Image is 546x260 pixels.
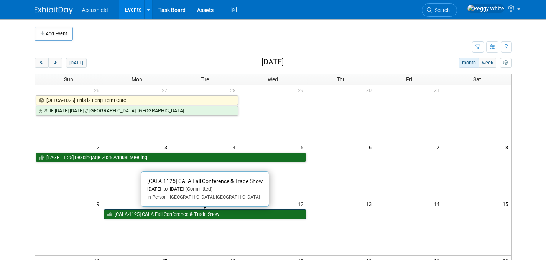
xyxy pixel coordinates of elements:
span: 13 [365,199,375,209]
button: next [48,58,62,68]
a: [OLTCA-1025] This is Long Term Care [36,95,238,105]
span: [CALA-1125] CALA Fall Conference & Trade Show [147,178,263,184]
img: ExhibitDay [35,7,73,14]
span: [GEOGRAPHIC_DATA], [GEOGRAPHIC_DATA] [167,194,260,200]
a: [CALA-1125] CALA Fall Conference & Trade Show [104,209,306,219]
button: [DATE] [66,58,86,68]
div: [DATE] to [DATE] [147,186,263,193]
span: 1 [505,85,511,95]
span: 31 [433,85,443,95]
span: 15 [502,199,511,209]
span: 6 [368,142,375,152]
h2: [DATE] [261,58,284,66]
button: myCustomButton [500,58,511,68]
span: Accushield [82,7,108,13]
span: Fri [406,76,412,82]
span: (Committed) [184,186,212,192]
i: Personalize Calendar [503,61,508,66]
span: 7 [436,142,443,152]
span: 2 [96,142,103,152]
span: Sun [64,76,73,82]
button: month [459,58,479,68]
span: Wed [268,76,278,82]
span: 8 [505,142,511,152]
span: Tue [201,76,209,82]
span: In-Person [147,194,167,200]
a: SLIF [DATE]-[DATE] // [GEOGRAPHIC_DATA], [GEOGRAPHIC_DATA] [36,106,238,116]
span: 27 [161,85,171,95]
span: 14 [433,199,443,209]
span: 4 [232,142,239,152]
button: prev [35,58,49,68]
span: 12 [297,199,307,209]
span: Mon [132,76,142,82]
span: 5 [300,142,307,152]
span: 9 [96,199,103,209]
span: 26 [93,85,103,95]
button: week [479,58,496,68]
img: Peggy White [467,4,505,13]
a: [LAGE-11-25] LeadingAge 2025 Annual Meeting [36,153,306,163]
span: Search [432,7,450,13]
span: 29 [297,85,307,95]
span: 28 [229,85,239,95]
span: 3 [164,142,171,152]
span: 30 [365,85,375,95]
button: Add Event [35,27,73,41]
span: Thu [337,76,346,82]
a: Search [422,3,457,17]
span: Sat [473,76,481,82]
